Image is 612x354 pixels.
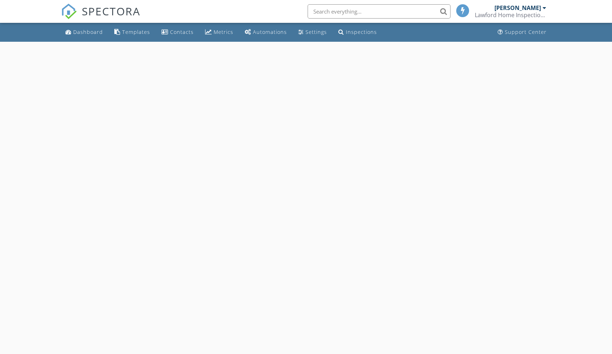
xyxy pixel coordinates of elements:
[159,26,196,39] a: Contacts
[61,10,140,25] a: SPECTORA
[495,26,549,39] a: Support Center
[308,4,451,19] input: Search everything...
[82,4,140,19] span: SPECTORA
[346,29,377,35] div: Inspections
[295,26,330,39] a: Settings
[170,29,194,35] div: Contacts
[475,11,546,19] div: Lawford Home Inspections
[335,26,380,39] a: Inspections
[253,29,287,35] div: Automations
[202,26,236,39] a: Metrics
[494,4,541,11] div: [PERSON_NAME]
[505,29,547,35] div: Support Center
[73,29,103,35] div: Dashboard
[305,29,327,35] div: Settings
[122,29,150,35] div: Templates
[242,26,290,39] a: Automations (Basic)
[111,26,153,39] a: Templates
[61,4,77,19] img: The Best Home Inspection Software - Spectora
[214,29,233,35] div: Metrics
[63,26,106,39] a: Dashboard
